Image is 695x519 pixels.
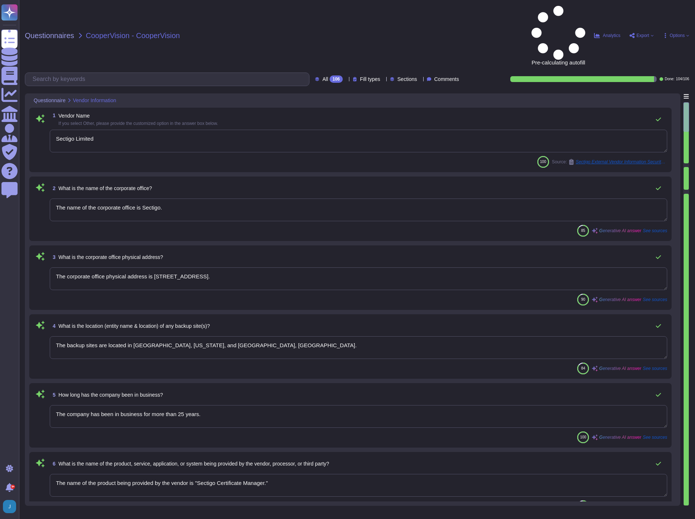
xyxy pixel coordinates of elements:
span: What is the location (entity name & location) of any backup site(s)? [59,323,210,329]
span: Analytics [603,33,620,38]
span: 6 [50,461,56,466]
textarea: The name of the product being provided by the vendor is "Sectigo Certificate Manager." [50,474,667,497]
span: Source: [552,159,667,165]
span: Generative AI answer [599,366,641,371]
span: What is the name of the corporate office? [59,185,152,191]
span: Questionnaires [25,32,74,39]
textarea: The name of the corporate office is Sectigo. [50,199,667,221]
span: Generative AI answer [599,229,641,233]
span: Fill types [360,77,380,82]
span: Generative AI answer [599,297,641,302]
span: Done: [665,77,675,81]
span: If you select Other, please provide the customized option in the answer box below. [59,121,218,126]
button: Analytics [594,33,620,38]
span: Vendor Information [73,98,116,103]
span: What is the corporate office physical address? [59,254,163,260]
textarea: The backup sites are located in [GEOGRAPHIC_DATA], [US_STATE], and [GEOGRAPHIC_DATA], [GEOGRAPHIC... [50,336,667,359]
span: Options [670,33,685,38]
textarea: The company has been in business for more than 25 years. [50,405,667,428]
span: Pre-calculating autofill [531,6,585,65]
input: Search by keywords [29,73,309,86]
span: Export [636,33,649,38]
span: Sections [397,77,417,82]
span: How long has the company been in business? [59,392,163,398]
span: 1 [50,113,56,118]
button: user [1,498,21,515]
span: 90 [581,297,585,301]
span: 84 [581,366,585,370]
span: 2 [50,186,56,191]
span: All [322,77,328,82]
span: 100 [580,435,586,439]
img: user [3,500,16,513]
div: 106 [330,75,343,83]
span: Questionnaire [34,98,65,103]
textarea: Sectigo Limited [50,130,667,152]
span: See sources [643,297,667,302]
span: Comments [434,77,459,82]
span: 104 / 106 [676,77,689,81]
span: See sources [643,435,667,440]
span: CooperVision - CooperVision [86,32,180,39]
span: What is the name of the product, service, application, or system being provided by the vendor, pr... [59,461,329,467]
span: 4 [50,323,56,329]
span: 85 [581,229,585,233]
div: 9+ [11,485,15,489]
span: See sources [643,366,667,371]
span: 3 [50,255,56,260]
span: Generative AI answer [599,435,641,440]
span: 100 [540,160,546,164]
span: 5 [50,392,56,397]
textarea: The corporate office physical address is [STREET_ADDRESS]. [50,267,667,290]
span: Sectigo External Vendor Information Security Questionnaire [576,160,667,164]
span: Vendor Name [59,113,90,119]
span: See sources [643,229,667,233]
